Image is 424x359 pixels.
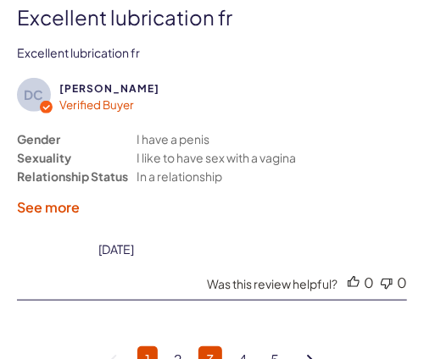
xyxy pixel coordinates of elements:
div: Vote up [348,273,360,291]
div: Relationship Status [17,167,128,185]
label: See more [17,198,80,216]
div: 0 [397,273,407,291]
span: Verified Buyer [59,97,134,112]
div: Excellent lubrication fr [17,4,232,30]
div: 0 [364,273,374,291]
div: Was this review helpful? [207,276,338,291]
div: I have a penis [137,130,209,148]
text: DC [25,86,44,102]
div: Excellent lubrication fr [17,45,140,60]
div: date [98,241,134,257]
div: Vote down [381,273,393,291]
span: Davis C. [59,82,159,95]
div: [DATE] [98,241,134,257]
div: Gender [17,130,60,148]
div: I like to have sex with a vagina [137,148,296,167]
div: Sexuality [17,148,71,167]
div: In a relationship [137,167,222,185]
